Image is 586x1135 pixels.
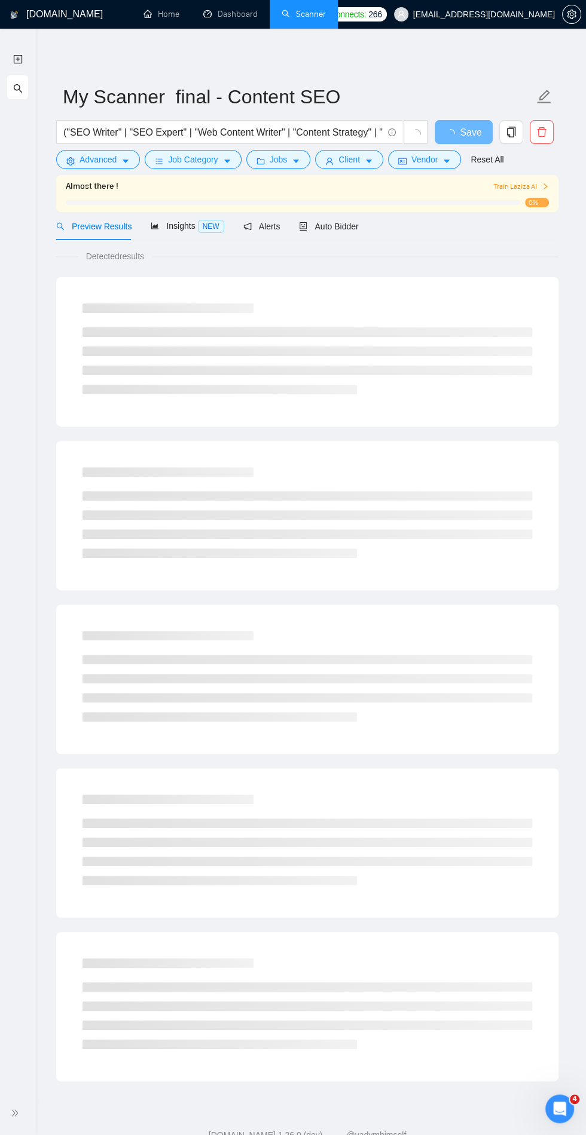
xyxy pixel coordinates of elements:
span: 0% [525,198,549,207]
span: Alerts [243,222,280,231]
span: Detected results [78,250,152,263]
span: Jobs [270,153,288,166]
span: search [56,222,65,231]
span: notification [243,222,252,231]
span: setting [66,157,75,165]
a: Reset All [471,153,503,166]
span: Auto Bidder [299,222,358,231]
button: setting [562,5,581,24]
span: user [397,10,405,19]
a: homeHome [144,9,179,19]
span: double-right [11,1107,23,1119]
input: Scanner name... [63,82,534,112]
iframe: Intercom live chat [545,1094,574,1123]
span: idcard [398,157,407,165]
span: info-circle [388,128,396,136]
span: Almost there ! [66,180,118,193]
span: robot [299,222,307,231]
button: delete [530,120,554,144]
span: Save [460,125,481,140]
span: search [13,76,23,100]
span: Preview Results [56,222,132,231]
button: folderJobscaret-down [246,150,311,169]
span: caret-down [442,157,451,165]
span: Job Category [168,153,218,166]
span: folder [257,157,265,165]
span: Client [338,153,360,166]
span: caret-down [121,157,130,165]
span: Insights [151,221,224,231]
span: Vendor [411,153,438,166]
span: caret-down [292,157,300,165]
span: 266 [368,8,381,21]
button: Save [435,120,493,144]
span: caret-down [365,157,373,165]
span: right [542,183,549,190]
button: barsJob Categorycaret-down [145,150,241,169]
span: user [325,157,334,165]
a: setting [562,10,581,19]
span: setting [563,10,581,19]
span: delete [530,127,553,137]
span: bars [155,157,163,165]
span: Connects: [330,8,366,21]
button: Train Laziza AI [494,181,549,192]
span: loading [445,129,460,139]
span: 4 [570,1094,579,1104]
button: settingAdvancedcaret-down [56,150,140,169]
button: copy [499,120,523,144]
a: searchScanner [282,9,326,19]
span: copy [500,127,523,137]
span: caret-down [223,157,231,165]
span: loading [410,129,421,140]
li: New Scanner [7,47,28,70]
span: area-chart [151,222,159,230]
button: userClientcaret-down [315,150,383,169]
span: NEW [198,220,224,233]
span: My Scanners [13,82,76,92]
span: Advanced [80,153,117,166]
a: dashboardDashboard [203,9,258,19]
img: logo [10,5,19,24]
input: Search Freelance Jobs... [63,125,383,140]
button: idcardVendorcaret-down [388,150,461,169]
span: edit [536,89,552,105]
